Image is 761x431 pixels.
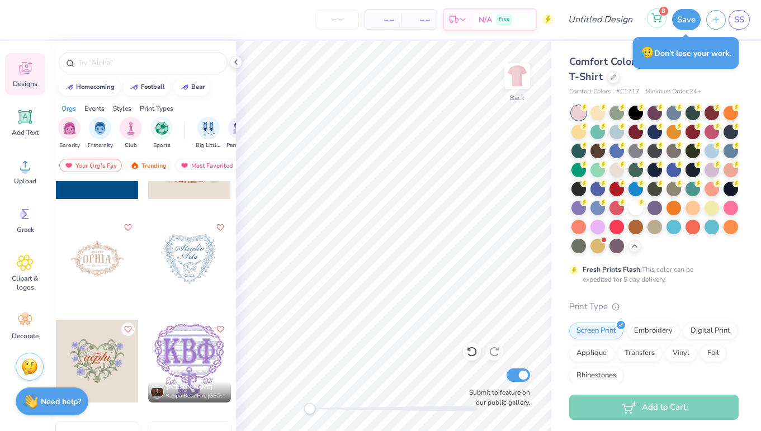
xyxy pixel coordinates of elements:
[58,117,81,150] div: filter for Sorority
[14,177,36,186] span: Upload
[130,162,139,169] img: trending.gif
[63,122,76,135] img: Sorority Image
[583,264,720,285] div: This color can be expedited for 5 day delivery.
[616,87,640,97] span: # C1717
[150,117,173,150] button: filter button
[65,84,74,91] img: trend_line.gif
[59,79,120,96] button: homecoming
[113,103,131,113] div: Styles
[196,117,221,150] div: filter for Big Little Reveal
[583,265,642,274] strong: Fresh Prints Flash:
[226,141,252,150] span: Parent's Weekend
[88,141,113,150] span: Fraternity
[633,37,739,69] div: Don’t lose your work.
[196,141,221,150] span: Big Little Reveal
[58,117,81,150] button: filter button
[150,117,173,150] div: filter for Sports
[130,84,139,91] img: trend_line.gif
[88,117,113,150] button: filter button
[94,122,106,135] img: Fraternity Image
[569,300,739,313] div: Print Type
[617,345,662,362] div: Transfers
[180,162,189,169] img: most_fav.gif
[124,79,170,96] button: football
[166,383,212,391] span: [PERSON_NAME]
[569,55,735,83] span: Comfort Colors Adult Heavyweight T-Shirt
[463,387,530,408] label: Submit to feature on our public gallery.
[226,117,252,150] button: filter button
[64,162,73,169] img: most_fav.gif
[672,9,701,30] button: Save
[153,141,171,150] span: Sports
[7,274,44,292] span: Clipart & logos
[76,84,115,90] div: homecoming
[569,367,623,384] div: Rhinestones
[59,141,80,150] span: Sorority
[647,8,667,28] button: 8
[121,323,135,336] button: Like
[196,117,221,150] button: filter button
[665,345,697,362] div: Vinyl
[506,65,528,87] img: Back
[125,159,172,172] div: Trending
[569,323,623,339] div: Screen Print
[120,117,142,150] button: filter button
[372,14,394,26] span: – –
[155,122,168,135] img: Sports Image
[166,392,226,400] span: Kappa Beta Phi, [GEOGRAPHIC_DATA]
[479,14,492,26] span: N/A
[175,159,238,172] div: Most Favorited
[510,93,524,103] div: Back
[202,122,215,135] img: Big Little Reveal Image
[233,122,246,135] img: Parent's Weekend Image
[569,87,611,97] span: Comfort Colors
[12,331,39,340] span: Decorate
[77,57,220,68] input: Try "Alpha"
[645,87,701,97] span: Minimum Order: 24 +
[304,403,315,414] div: Accessibility label
[569,345,614,362] div: Applique
[627,323,680,339] div: Embroidery
[141,84,165,90] div: football
[41,396,81,407] strong: Need help?
[226,117,252,150] div: filter for Parent's Weekend
[17,225,34,234] span: Greek
[659,7,668,16] span: 8
[641,45,654,60] span: 😥
[214,221,227,234] button: Like
[84,103,105,113] div: Events
[121,221,135,234] button: Like
[729,10,750,30] a: SS
[408,14,430,26] span: – –
[13,79,37,88] span: Designs
[315,10,359,30] input: – –
[191,84,205,90] div: bear
[59,159,122,172] div: Your Org's Fav
[62,103,76,113] div: Orgs
[88,117,113,150] div: filter for Fraternity
[120,117,142,150] div: filter for Club
[559,8,641,31] input: Untitled Design
[214,323,227,336] button: Like
[734,13,744,26] span: SS
[125,141,137,150] span: Club
[180,84,189,91] img: trend_line.gif
[12,128,39,137] span: Add Text
[683,323,738,339] div: Digital Print
[125,122,137,135] img: Club Image
[140,103,173,113] div: Print Types
[700,345,726,362] div: Foil
[174,79,210,96] button: bear
[499,16,509,23] span: Free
